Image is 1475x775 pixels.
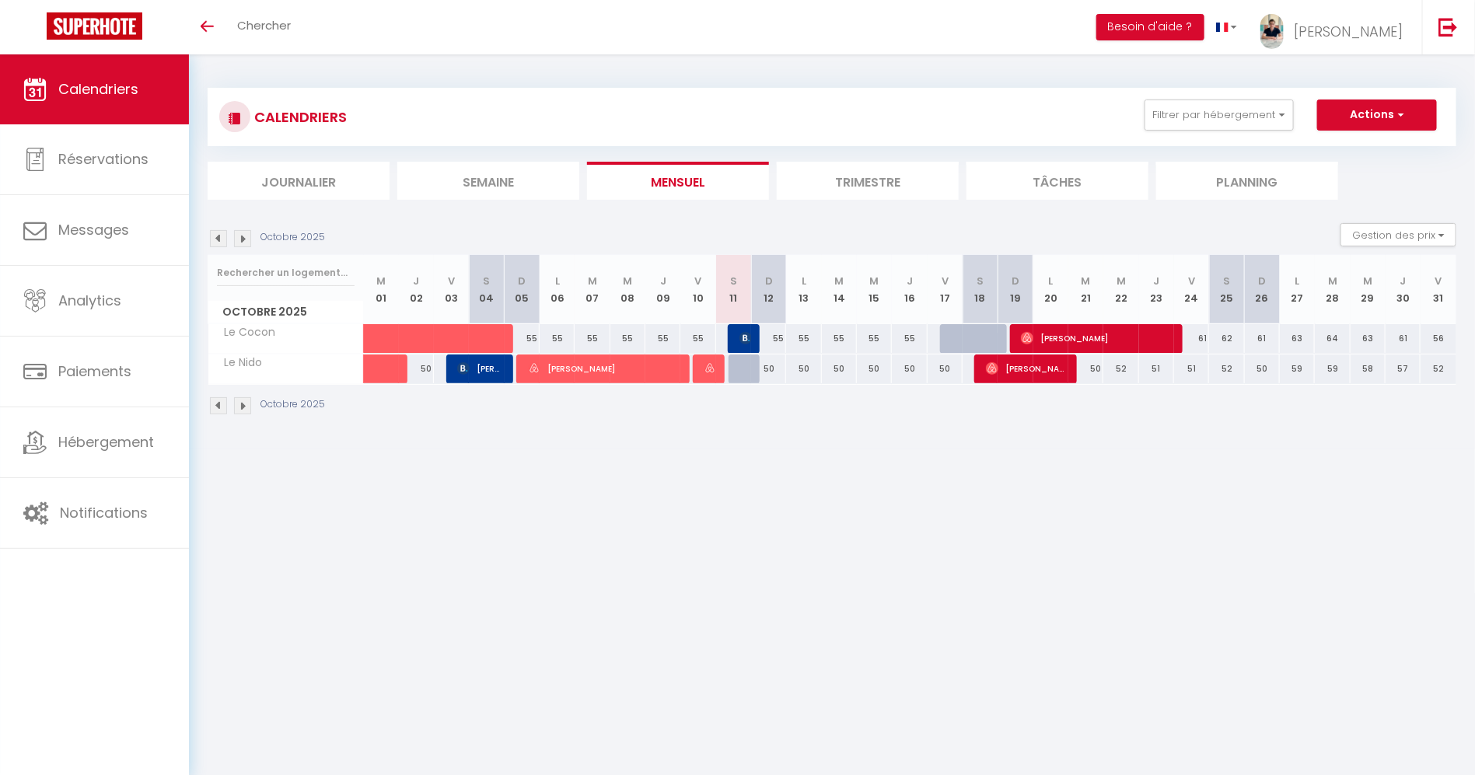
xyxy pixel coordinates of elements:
th: 12 [751,255,786,324]
div: 55 [822,324,857,353]
th: 07 [575,255,610,324]
th: 28 [1315,255,1350,324]
div: 55 [786,324,821,353]
button: Filtrer par hébergement [1145,99,1294,131]
div: 55 [680,324,715,353]
div: 50 [1245,354,1280,383]
abbr: M [1117,274,1126,288]
abbr: J [413,274,419,288]
div: 52 [1421,354,1456,383]
div: 61 [1386,324,1421,353]
li: Journalier [208,162,390,200]
div: 52 [1103,354,1138,383]
span: Calendriers [58,79,138,99]
li: Trimestre [777,162,959,200]
div: 55 [645,324,680,353]
div: 61 [1174,324,1209,353]
th: 13 [786,255,821,324]
span: [PERSON_NAME] [1021,323,1173,353]
abbr: L [1048,274,1053,288]
th: 11 [716,255,751,324]
th: 17 [928,255,963,324]
div: 58 [1351,354,1386,383]
div: 59 [1280,354,1315,383]
div: 55 [610,324,645,353]
span: Chercher [237,17,291,33]
abbr: D [1258,274,1266,288]
button: Besoin d'aide ? [1096,14,1204,40]
th: 14 [822,255,857,324]
abbr: J [907,274,913,288]
th: 01 [364,255,399,324]
div: 50 [786,354,821,383]
span: Le Nido [211,354,269,372]
div: 51 [1174,354,1209,383]
abbr: S [977,274,984,288]
span: Hébergement [58,432,154,452]
span: Messages [58,220,129,239]
div: 50 [822,354,857,383]
li: Planning [1156,162,1338,200]
th: 06 [540,255,575,324]
span: [PERSON_NAME] [1294,22,1403,41]
abbr: V [695,274,702,288]
abbr: L [802,274,806,288]
th: 08 [610,255,645,324]
span: [PERSON_NAME] [986,354,1068,383]
span: [PERSON_NAME] [704,354,715,383]
span: Analytics [58,291,121,310]
div: 64 [1315,324,1350,353]
div: 56 [1421,324,1456,353]
p: Octobre 2025 [260,397,325,412]
div: 50 [751,354,786,383]
th: 26 [1245,255,1280,324]
abbr: M [588,274,597,288]
abbr: L [1295,274,1300,288]
span: Le Cocon [211,324,280,341]
abbr: D [765,274,773,288]
th: 24 [1174,255,1209,324]
p: Octobre 2025 [260,230,325,245]
span: [PERSON_NAME] [528,354,680,383]
th: 22 [1103,255,1138,324]
div: 55 [540,324,575,353]
th: 18 [963,255,998,324]
div: 55 [857,324,892,353]
div: 63 [1280,324,1315,353]
div: 55 [892,324,927,353]
th: 15 [857,255,892,324]
h3: CALENDRIERS [250,99,347,134]
abbr: D [1012,274,1019,288]
img: ... [1260,14,1284,49]
div: 51 [1139,354,1174,383]
abbr: V [942,274,949,288]
div: 55 [575,324,610,353]
th: 23 [1139,255,1174,324]
th: 09 [645,255,680,324]
span: [PERSON_NAME] [457,354,504,383]
span: [PERSON_NAME] [739,323,751,353]
div: 50 [892,354,927,383]
span: Octobre 2025 [208,301,363,323]
abbr: M [1363,274,1372,288]
abbr: M [870,274,879,288]
button: Gestion des prix [1340,223,1456,246]
div: 50 [1068,354,1103,383]
div: 50 [928,354,963,383]
abbr: J [660,274,666,288]
abbr: S [484,274,491,288]
th: 31 [1421,255,1456,324]
div: 55 [751,324,786,353]
th: 05 [505,255,540,324]
abbr: S [730,274,737,288]
th: 29 [1351,255,1386,324]
abbr: L [555,274,560,288]
abbr: S [1224,274,1231,288]
th: 04 [469,255,504,324]
li: Mensuel [587,162,769,200]
div: 52 [1209,354,1244,383]
div: 50 [857,354,892,383]
button: Actions [1317,99,1437,131]
div: 59 [1315,354,1350,383]
abbr: J [1153,274,1159,288]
